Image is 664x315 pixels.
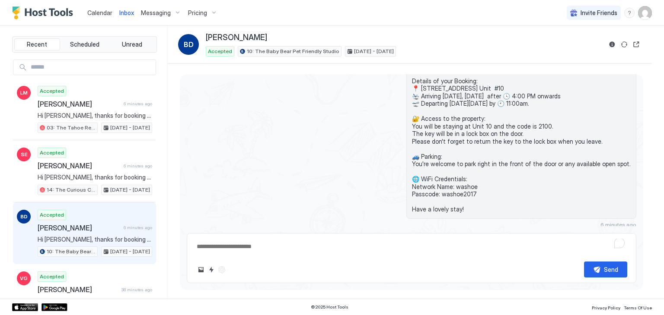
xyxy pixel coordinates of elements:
a: Privacy Policy [592,302,620,312]
a: App Store [12,303,38,311]
span: Scheduled [70,41,99,48]
span: 03: The Tahoe Retro Double Bed Studio [47,124,96,132]
span: VG [20,274,28,282]
button: Unread [109,38,155,50]
span: [DATE] - [DATE] [110,124,150,132]
span: Invite Friends [581,9,617,17]
span: [PERSON_NAME] [206,33,267,43]
span: 10: The Baby Bear Pet Friendly Studio [247,47,339,55]
span: Messaging [141,9,171,17]
span: 38 minutes ago [121,287,152,293]
button: Quick reply [206,265,217,275]
span: [DATE] - [DATE] [110,186,150,194]
a: Calendar [87,8,112,17]
button: Reservation information [607,39,617,50]
span: Calendar [87,9,112,16]
a: Inbox [119,8,134,17]
span: [PERSON_NAME] [38,224,120,232]
span: Recent [27,41,47,48]
span: Accepted [40,211,64,219]
span: Accepted [40,273,64,280]
button: Sync reservation [619,39,629,50]
div: Send [604,265,618,274]
span: Unread [122,41,142,48]
span: [PERSON_NAME] [38,161,120,170]
span: [PERSON_NAME] [38,285,118,294]
span: SE [21,151,27,158]
button: Recent [14,38,60,50]
a: Google Play Store [41,303,67,311]
span: 6 minutes ago [124,101,152,107]
button: Open reservation [631,39,642,50]
span: Hi [PERSON_NAME], thanks for booking your stay with us! Details of your Booking: 📍 [STREET_ADDRES... [38,173,152,181]
span: Privacy Policy [592,305,620,310]
span: [PERSON_NAME] [38,100,120,108]
span: LM [20,89,28,97]
span: BD [20,213,28,220]
button: Send [584,261,627,277]
span: 6 minutes ago [600,221,636,228]
button: Scheduled [62,38,108,50]
span: You're welcome! Let us know if you need anything else 😊 [38,297,152,305]
span: Accepted [40,87,64,95]
div: menu [624,8,635,18]
span: 6 minutes ago [124,225,152,230]
textarea: To enrich screen reader interactions, please activate Accessibility in Grammarly extension settings [196,239,627,255]
a: Terms Of Use [624,302,652,312]
span: Hi [PERSON_NAME], thanks for booking your stay with us! Details of your Booking: 📍 [STREET_ADDRES... [412,62,631,213]
span: 6 minutes ago [124,163,152,169]
span: 14: The Curious Cub Pet Friendly Studio [47,186,96,194]
span: Pricing [188,9,207,17]
span: [DATE] - [DATE] [354,47,394,55]
span: [DATE] - [DATE] [110,248,150,255]
a: Host Tools Logo [12,6,77,19]
div: tab-group [12,36,157,53]
span: Terms Of Use [624,305,652,310]
span: Hi [PERSON_NAME], thanks for booking your stay with us! Details of your Booking: 📍 [STREET_ADDRES... [38,236,152,243]
div: User profile [638,6,652,20]
span: BD [184,39,194,50]
span: Inbox [119,9,134,16]
span: 10: The Baby Bear Pet Friendly Studio [47,248,96,255]
span: © 2025 Host Tools [311,304,348,310]
input: Input Field [27,60,156,75]
span: Hi [PERSON_NAME], thanks for booking your stay with us! Details of your Booking: 📍 [STREET_ADDRES... [38,112,152,120]
span: Accepted [40,149,64,157]
span: Accepted [208,47,232,55]
button: Upload image [196,265,206,275]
